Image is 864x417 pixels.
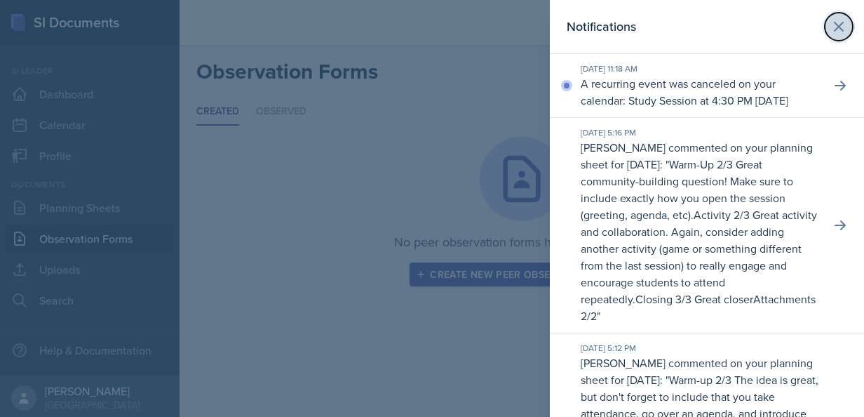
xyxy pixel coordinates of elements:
[567,17,636,37] h2: Notifications
[581,207,817,307] p: Activity 2/3 Great activity and collaboration. Again, consider adding another activity (game or s...
[581,139,819,324] p: [PERSON_NAME] commented on your planning sheet for [DATE]: " "
[581,62,819,75] div: [DATE] 11:18 AM
[581,342,819,355] div: [DATE] 5:12 PM
[581,75,819,109] p: A recurring event was canceled on your calendar: Study Session at 4:30 PM [DATE]
[581,126,819,139] div: [DATE] 5:16 PM
[635,291,753,307] p: Closing 3/3 Great closer
[581,157,793,223] p: Warm-Up 2/3 Great community-building question! Make sure to include exactly how you open the sess...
